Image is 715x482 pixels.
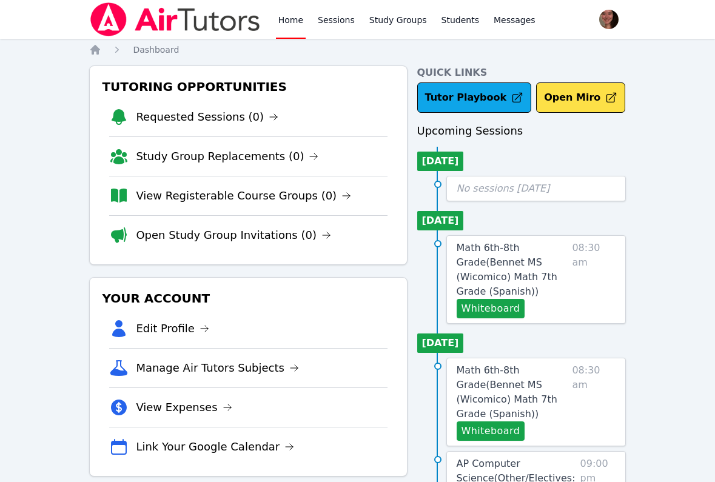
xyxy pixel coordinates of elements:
[457,182,550,194] span: No sessions [DATE]
[136,109,278,126] a: Requested Sessions (0)
[536,82,625,113] button: Open Miro
[457,364,557,420] span: Math 6th-8th Grade ( Bennet MS (Wicomico) Math 7th Grade (Spanish) )
[417,211,464,230] li: [DATE]
[136,399,232,416] a: View Expenses
[136,148,318,165] a: Study Group Replacements (0)
[417,122,626,139] h3: Upcoming Sessions
[89,2,261,36] img: Air Tutors
[136,360,299,377] a: Manage Air Tutors Subjects
[99,287,397,309] h3: Your Account
[133,44,179,56] a: Dashboard
[457,299,525,318] button: Whiteboard
[417,333,464,353] li: [DATE]
[457,242,557,297] span: Math 6th-8th Grade ( Bennet MS (Wicomico) Math 7th Grade (Spanish) )
[572,363,615,441] span: 08:30 am
[136,438,294,455] a: Link Your Google Calendar
[89,44,625,56] nav: Breadcrumb
[572,241,615,318] span: 08:30 am
[136,227,331,244] a: Open Study Group Invitations (0)
[417,82,532,113] a: Tutor Playbook
[417,65,626,80] h4: Quick Links
[457,421,525,441] button: Whiteboard
[136,187,351,204] a: View Registerable Course Groups (0)
[494,14,535,26] span: Messages
[457,363,568,421] a: Math 6th-8th Grade(Bennet MS (Wicomico) Math 7th Grade (Spanish))
[99,76,397,98] h3: Tutoring Opportunities
[136,320,209,337] a: Edit Profile
[417,152,464,171] li: [DATE]
[457,241,568,299] a: Math 6th-8th Grade(Bennet MS (Wicomico) Math 7th Grade (Spanish))
[133,45,179,55] span: Dashboard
